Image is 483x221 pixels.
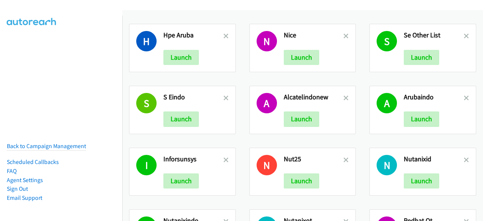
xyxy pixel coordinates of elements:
[163,93,223,102] h2: S Eindo
[257,93,277,113] h1: A
[284,155,344,164] h2: Nut25
[284,173,319,189] button: Launch
[284,31,344,40] h2: Nice
[163,111,199,127] button: Launch
[163,50,199,65] button: Launch
[257,155,277,175] h1: N
[284,50,319,65] button: Launch
[163,173,199,189] button: Launch
[136,31,157,51] h1: H
[404,173,439,189] button: Launch
[7,158,59,165] a: Scheduled Callbacks
[404,155,464,164] h2: Nutanixid
[257,31,277,51] h1: N
[404,31,464,40] h2: Se Other List
[7,185,28,192] a: Sign Out
[377,93,397,113] h1: A
[7,194,42,201] a: Email Support
[7,142,86,150] a: Back to Campaign Management
[136,93,157,113] h1: S
[284,93,344,102] h2: Alcatelindonew
[163,155,223,164] h2: Inforsunsys
[136,155,157,175] h1: I
[377,155,397,175] h1: N
[163,31,223,40] h2: Hpe Aruba
[404,50,439,65] button: Launch
[284,111,319,127] button: Launch
[377,31,397,51] h1: S
[7,176,43,184] a: Agent Settings
[7,167,17,175] a: FAQ
[404,93,464,102] h2: Arubaindo
[404,111,439,127] button: Launch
